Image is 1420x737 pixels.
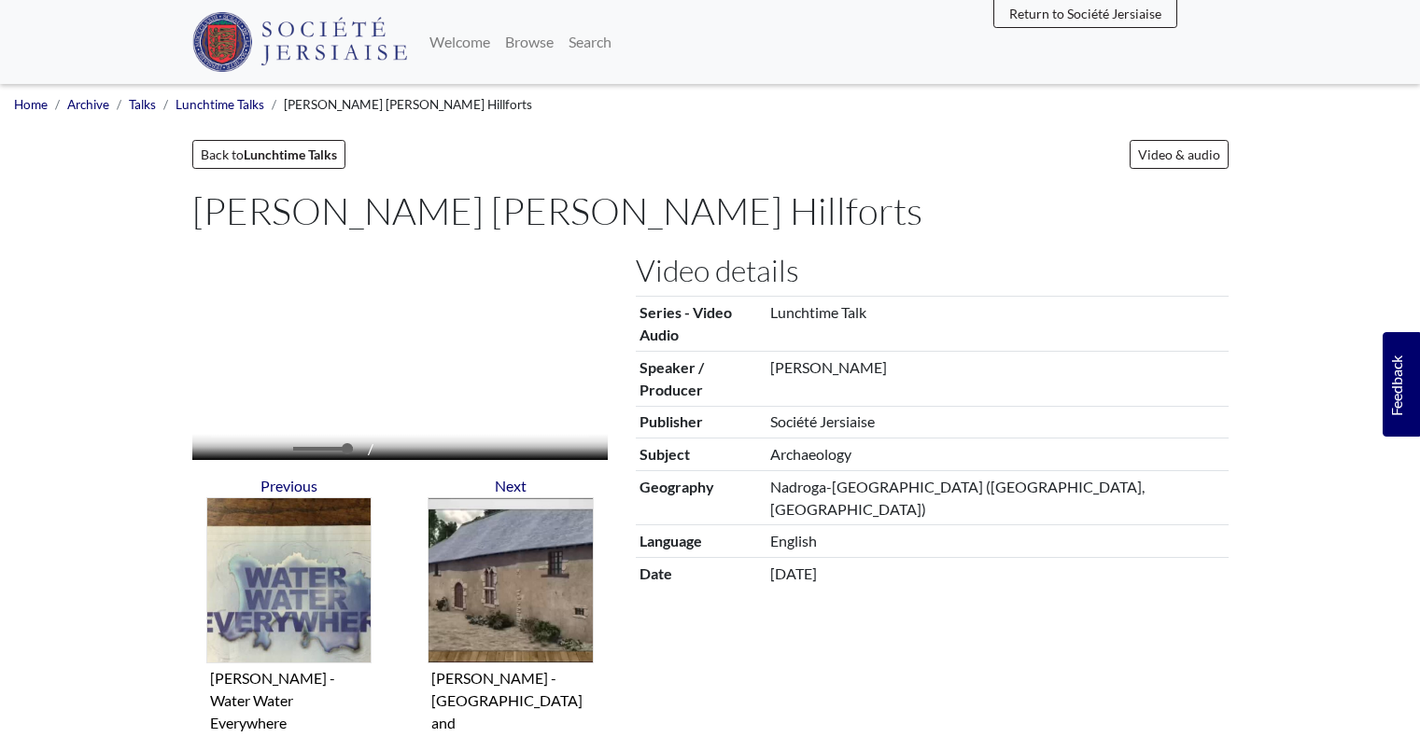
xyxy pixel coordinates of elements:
[636,253,1229,288] h2: Video details
[1383,332,1420,437] a: Would you like to provide feedback?
[636,525,766,558] th: Language
[129,97,156,112] a: Talks
[284,97,532,112] span: [PERSON_NAME] [PERSON_NAME] Hillforts
[192,253,608,461] figure: Video player
[192,140,345,169] a: Back toLunchtime Talks
[14,97,48,112] a: Home
[422,23,498,61] a: Welcome
[176,97,264,112] a: Lunchtime Talks
[67,97,109,112] a: Archive
[428,475,594,497] div: Next
[192,7,408,76] a: Société Jersiaise logo
[766,525,1228,558] td: English
[244,146,337,162] strong: Lunchtime Talks
[636,297,766,352] th: Series - Video Audio
[636,438,766,471] th: Subject
[192,12,408,72] img: Société Jersiaise
[561,23,619,61] a: Search
[368,438,373,460] span: /
[636,557,766,589] th: Date
[1385,355,1407,415] span: Feedback
[766,470,1228,525] td: Nadroga-[GEOGRAPHIC_DATA] ([GEOGRAPHIC_DATA], [GEOGRAPHIC_DATA])
[428,497,594,663] img: Marie Louise Backhurst - Pays de Redon and Pays de Rennes
[498,23,561,61] a: Browse
[766,557,1228,589] td: [DATE]
[766,351,1228,406] td: [PERSON_NAME]
[766,297,1228,352] td: Lunchtime Talk
[766,438,1228,471] td: Archaeology
[1130,140,1229,169] a: Video & audio
[1009,6,1161,21] span: Return to Société Jersiaise
[766,406,1228,438] td: Société Jersiaise
[636,470,766,525] th: Geography
[206,497,373,663] img: Sue Hardy - Water Water Everywhere
[293,441,353,456] span: Volume
[636,351,766,406] th: Speaker / Producer
[206,475,373,497] div: Previous
[192,188,1221,233] h1: [PERSON_NAME] [PERSON_NAME] Hillforts
[636,406,766,438] th: Publisher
